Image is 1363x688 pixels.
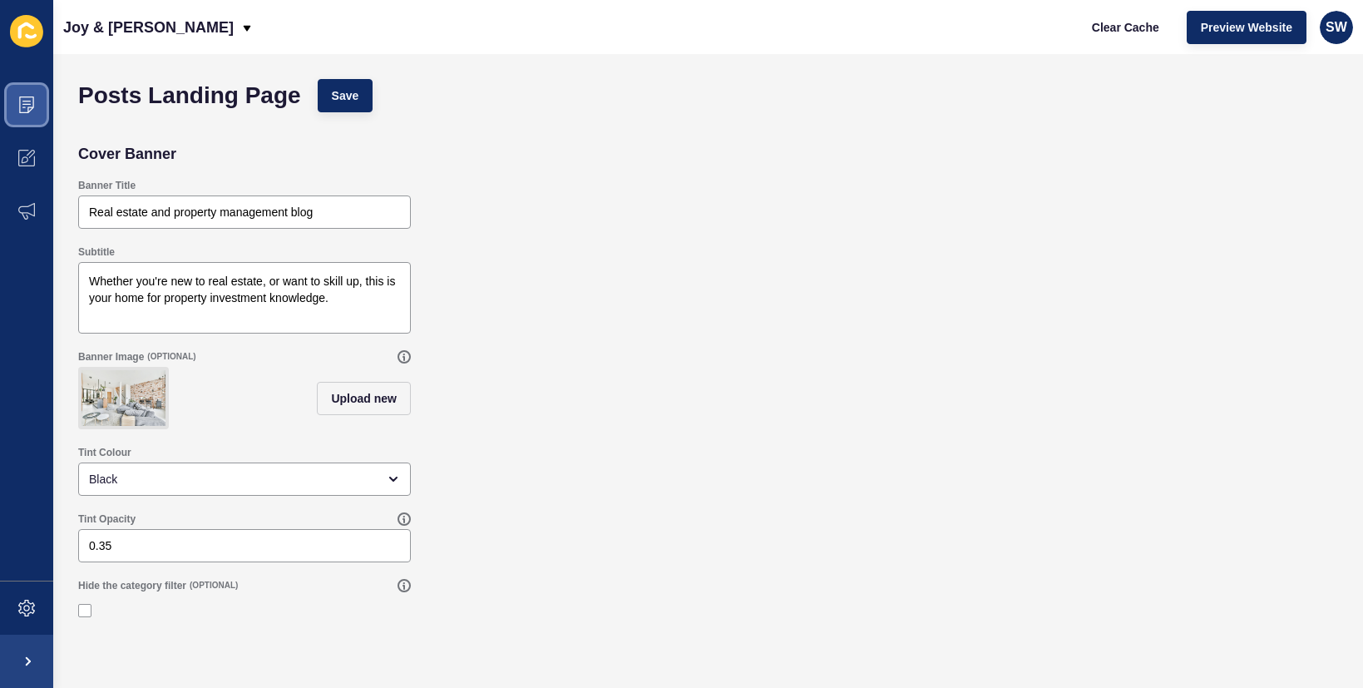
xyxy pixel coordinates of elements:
[63,7,234,48] p: Joy & [PERSON_NAME]
[78,512,136,526] label: Tint Opacity
[78,245,115,259] label: Subtitle
[81,370,165,426] img: 3eeba2729d6c077ae72d370f6bcb13f0.png
[78,463,411,496] div: open menu
[1326,19,1347,36] span: SW
[190,580,238,591] span: (OPTIONAL)
[317,382,411,415] button: Upload new
[78,179,136,192] label: Banner Title
[318,79,373,112] button: Save
[332,87,359,104] span: Save
[78,87,301,104] h1: Posts Landing Page
[78,146,176,162] h2: Cover Banner
[147,351,195,363] span: (OPTIONAL)
[1187,11,1306,44] button: Preview Website
[331,390,397,407] span: Upload new
[78,446,131,459] label: Tint Colour
[78,579,186,592] label: Hide the category filter
[1092,19,1159,36] span: Clear Cache
[1201,19,1292,36] span: Preview Website
[81,265,408,331] textarea: Whether you're new to real estate, or want to skill up, this is your home for property investment...
[1078,11,1173,44] button: Clear Cache
[78,350,144,364] label: Banner Image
